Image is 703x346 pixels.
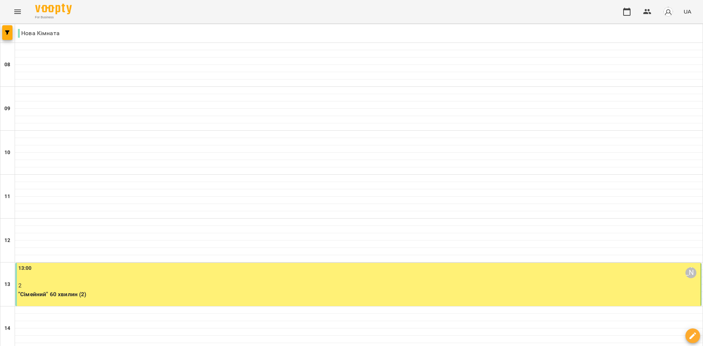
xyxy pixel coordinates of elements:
[35,4,72,14] img: Voopty Logo
[4,193,10,201] h6: 11
[9,3,26,21] button: Menu
[4,280,10,289] h6: 13
[681,5,694,18] button: UA
[4,324,10,332] h6: 14
[4,61,10,69] h6: 08
[35,15,72,20] span: For Business
[18,281,699,290] p: 2
[4,105,10,113] h6: 09
[18,264,32,272] label: 13:00
[4,237,10,245] h6: 12
[4,149,10,157] h6: 10
[684,8,691,15] span: UA
[685,267,696,278] div: Софія
[18,290,699,299] p: "Сімейний" 60 хвилин (2)
[663,7,673,17] img: avatar_s.png
[18,29,60,38] p: Нова Кімната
